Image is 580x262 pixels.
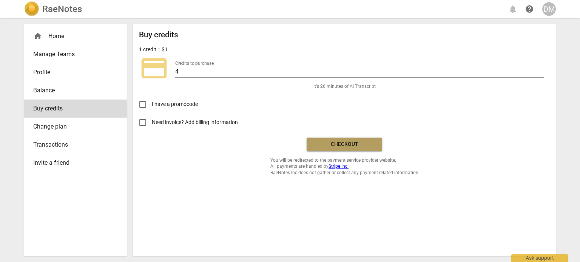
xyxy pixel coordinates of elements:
[33,32,42,41] span: home
[525,5,534,14] span: help
[33,50,112,59] span: Manage Teams
[24,118,127,136] a: Change plan
[24,27,127,45] div: Home
[313,141,376,148] span: Checkout
[270,157,418,176] span: You will be redirected to the payment service provider website. All payments are handled by RaeNo...
[33,158,112,167] span: Invite a friend
[33,86,112,95] span: Balance
[24,81,127,100] a: Balance
[42,4,82,14] h2: RaeNotes
[24,136,127,154] a: Transactions
[33,32,112,41] div: Home
[511,254,568,262] div: Ask support
[24,100,127,118] a: Buy credits
[175,61,214,66] label: Credits to purchase
[152,118,239,126] span: Need invoice? Add billing information
[24,63,127,81] a: Profile
[139,30,178,40] h2: Buy credits
[33,104,112,113] span: Buy credits
[542,2,556,16] button: DM
[33,122,112,131] span: Change plan
[139,53,169,83] span: credit_card
[329,164,349,169] a: Stripe Inc.
[33,68,112,77] span: Profile
[139,46,168,54] p: 1 credit = $1
[24,154,127,172] a: Invite a friend
[523,2,536,16] a: Help
[24,45,127,63] a: Manage Teams
[24,2,39,17] img: Logo
[152,100,198,108] span: I have a promocode
[307,138,382,151] button: Checkout
[24,2,82,17] a: LogoRaeNotes
[313,83,376,90] span: It's 26 minutes of AI Transcript
[33,140,112,149] span: Transactions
